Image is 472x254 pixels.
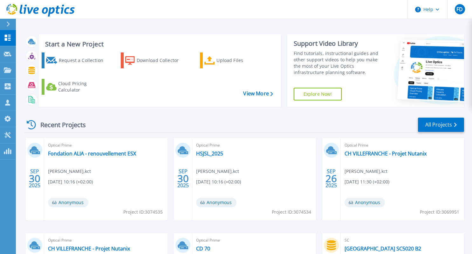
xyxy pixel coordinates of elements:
[48,142,164,149] span: Optical Prime
[196,178,241,185] span: [DATE] 10:16 (+02:00)
[216,54,263,67] div: Upload Files
[420,209,459,216] span: Project ID: 3069951
[196,168,239,175] span: [PERSON_NAME] , kct
[177,176,189,181] span: 30
[121,52,186,68] a: Download Collector
[45,41,273,48] h3: Start a New Project
[196,237,312,244] span: Optical Prime
[29,176,40,181] span: 30
[345,237,460,244] span: SC
[294,88,342,100] a: Explore Now!
[325,176,337,181] span: 26
[42,79,107,95] a: Cloud Pricing Calculator
[294,50,382,76] div: Find tutorials, instructional guides and other support videos to help you make the most of your L...
[42,52,107,68] a: Request a Collection
[272,209,311,216] span: Project ID: 3074534
[29,167,41,190] div: SEP 2025
[345,168,387,175] span: [PERSON_NAME] , kct
[24,117,94,133] div: Recent Projects
[58,80,105,93] div: Cloud Pricing Calculator
[48,178,93,185] span: [DATE] 10:16 (+02:00)
[345,245,421,252] a: [GEOGRAPHIC_DATA] SC5020 B2
[48,198,88,207] span: Anonymous
[137,54,185,67] div: Download Collector
[345,142,460,149] span: Optical Prime
[243,91,273,97] a: View More
[48,245,130,252] a: CH VILLEFRANCHE - Projet Nutanix
[200,52,265,68] a: Upload Files
[345,178,389,185] span: [DATE] 11:30 (+02:00)
[196,198,236,207] span: Anonymous
[177,167,189,190] div: SEP 2025
[48,237,164,244] span: Optical Prime
[196,150,223,157] a: HSJSL_2025
[294,39,382,48] div: Support Video Library
[48,168,91,175] span: [PERSON_NAME] , kct
[418,118,464,132] a: All Projects
[325,167,337,190] div: SEP 2025
[345,198,385,207] span: Anonymous
[48,150,136,157] a: Fondation ALIA - renouvellement ESX
[59,54,105,67] div: Request a Collection
[456,7,463,12] span: FD
[196,142,312,149] span: Optical Prime
[345,150,427,157] a: CH VILLEFRANCHE - Projet Nutanix
[196,245,210,252] a: CD 70
[123,209,163,216] span: Project ID: 3074535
